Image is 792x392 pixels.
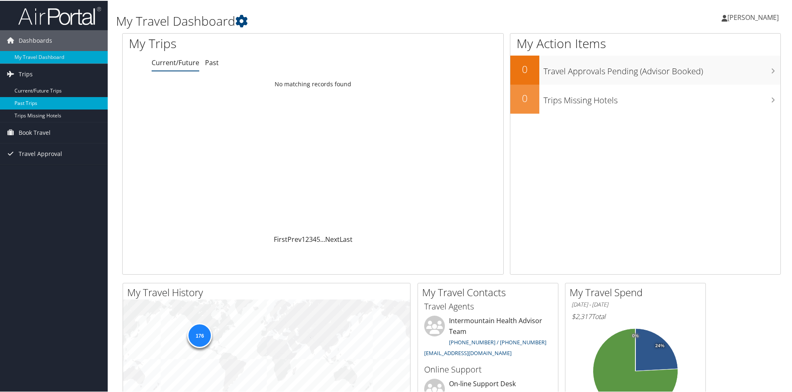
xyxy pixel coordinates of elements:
[510,34,780,51] h1: My Action Items
[340,234,353,243] a: Last
[305,234,309,243] a: 2
[19,29,52,50] span: Dashboards
[320,234,325,243] span: …
[127,285,410,299] h2: My Travel History
[325,234,340,243] a: Next
[510,84,780,113] a: 0Trips Missing Hotels
[187,322,212,347] div: 176
[727,12,779,21] span: [PERSON_NAME]
[510,61,539,75] h2: 0
[543,90,780,105] h3: Trips Missing Hotels
[18,5,101,25] img: airportal-logo.png
[572,311,699,320] h6: Total
[116,12,563,29] h1: My Travel Dashboard
[543,61,780,76] h3: Travel Approvals Pending (Advisor Booked)
[572,311,592,320] span: $2,317
[152,57,199,66] a: Current/Future
[309,234,313,243] a: 3
[722,4,787,29] a: [PERSON_NAME]
[19,122,51,142] span: Book Travel
[655,343,664,348] tspan: 24%
[424,363,552,375] h3: Online Support
[510,90,539,105] h2: 0
[632,333,639,338] tspan: 0%
[424,348,512,356] a: [EMAIL_ADDRESS][DOMAIN_NAME]
[129,34,338,51] h1: My Trips
[422,285,558,299] h2: My Travel Contacts
[19,63,33,84] span: Trips
[274,234,287,243] a: First
[449,338,546,345] a: [PHONE_NUMBER] / [PHONE_NUMBER]
[302,234,305,243] a: 1
[287,234,302,243] a: Prev
[424,300,552,312] h3: Travel Agents
[316,234,320,243] a: 5
[123,76,503,91] td: No matching records found
[570,285,705,299] h2: My Travel Spend
[510,55,780,84] a: 0Travel Approvals Pending (Advisor Booked)
[19,143,62,163] span: Travel Approval
[205,57,219,66] a: Past
[572,300,699,308] h6: [DATE] - [DATE]
[313,234,316,243] a: 4
[420,315,556,359] li: Intermountain Health Advisor Team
